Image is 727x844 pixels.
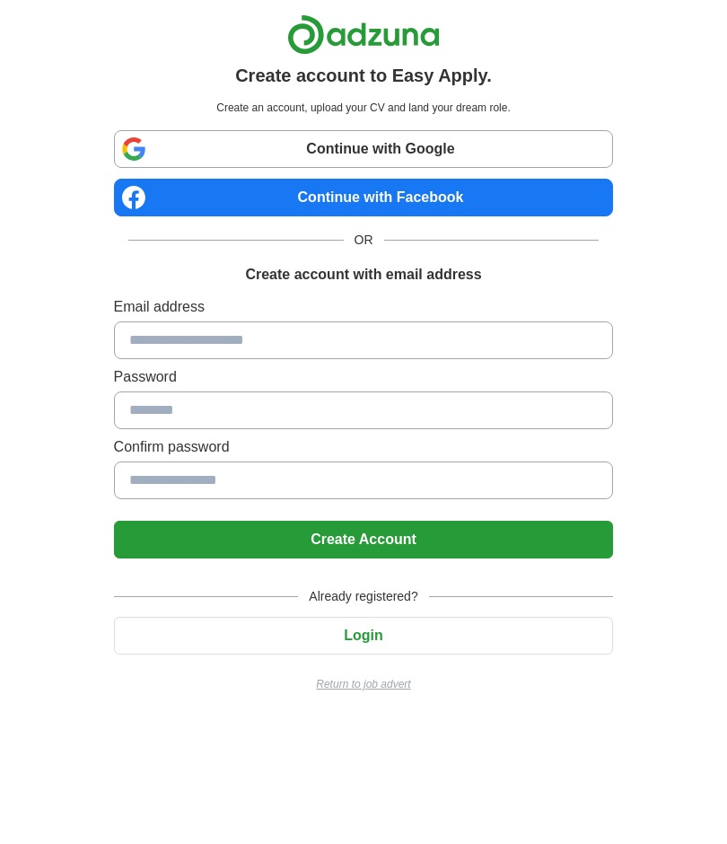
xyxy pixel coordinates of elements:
h1: Create account to Easy Apply. [235,62,492,89]
a: Return to job advert [114,676,614,692]
a: Continue with Google [114,130,614,168]
button: Create Account [114,521,614,558]
span: OR [344,231,384,250]
label: Confirm password [114,436,614,458]
h1: Create account with email address [245,264,481,286]
p: Create an account, upload your CV and land your dream role. [118,100,610,116]
label: Password [114,366,614,388]
span: Already registered? [298,587,428,606]
a: Continue with Facebook [114,179,614,216]
img: Adzuna logo [287,14,440,55]
button: Login [114,617,614,655]
a: Login [114,628,614,643]
label: Email address [114,296,614,318]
